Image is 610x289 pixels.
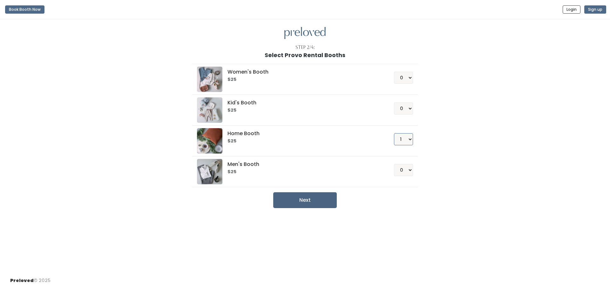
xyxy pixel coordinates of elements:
button: Book Booth Now [5,5,44,14]
h5: Kid's Booth [227,100,378,106]
h6: $25 [227,139,378,144]
h1: Select Provo Rental Booths [265,52,345,58]
span: Preloved [10,277,34,284]
img: preloved logo [197,67,222,92]
button: Sign up [584,5,606,14]
h5: Home Booth [227,131,378,136]
img: preloved logo [197,159,222,184]
a: Book Booth Now [5,3,44,16]
button: Next [273,192,337,208]
h6: $25 [227,108,378,113]
h5: Women's Booth [227,69,378,75]
img: preloved logo [197,128,222,154]
button: Login [563,5,580,14]
h6: $25 [227,169,378,174]
div: © 2025 [10,272,51,284]
h5: Men's Booth [227,161,378,167]
img: preloved logo [197,97,222,123]
img: preloved logo [284,27,326,39]
h6: $25 [227,77,378,82]
div: Step 2/4: [295,44,315,51]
